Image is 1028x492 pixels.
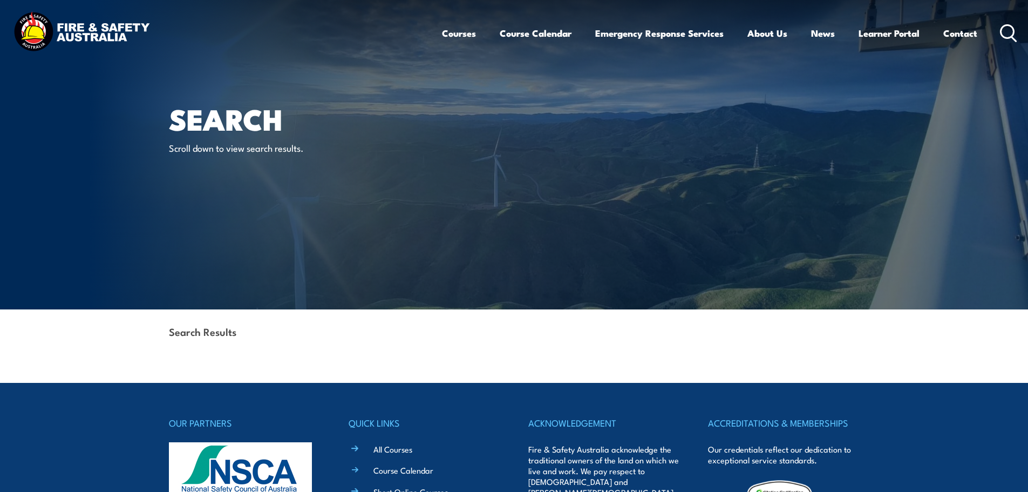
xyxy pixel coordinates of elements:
[747,19,787,48] a: About Us
[442,19,476,48] a: Courses
[373,464,433,476] a: Course Calendar
[169,415,320,430] h4: OUR PARTNERS
[859,19,920,48] a: Learner Portal
[169,141,366,154] p: Scroll down to view search results.
[708,444,859,466] p: Our credentials reflect our dedication to exceptional service standards.
[943,19,977,48] a: Contact
[373,443,412,455] a: All Courses
[349,415,500,430] h4: QUICK LINKS
[595,19,724,48] a: Emergency Response Services
[811,19,835,48] a: News
[169,106,435,131] h1: Search
[169,324,236,339] strong: Search Results
[708,415,859,430] h4: ACCREDITATIONS & MEMBERSHIPS
[500,19,571,48] a: Course Calendar
[528,415,679,430] h4: ACKNOWLEDGEMENT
